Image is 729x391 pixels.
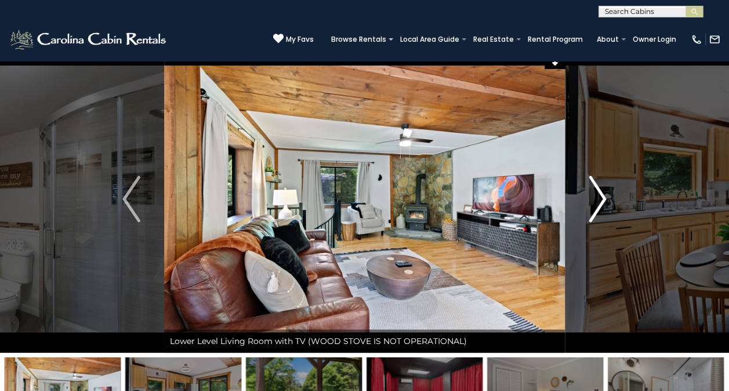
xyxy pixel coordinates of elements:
a: My Favs [273,33,314,45]
a: Browse Rentals [325,31,392,48]
button: Previous [99,45,164,353]
a: Local Area Guide [394,31,465,48]
a: Owner Login [627,31,682,48]
img: phone-regular-white.png [691,34,702,45]
img: arrow [122,176,140,222]
a: About [591,31,625,48]
img: White-1-2.png [9,28,169,51]
a: Real Estate [467,31,520,48]
div: Lower Level Living Room with TV (WOOD STOVE IS NOT OPERATIONAL) [164,330,565,353]
img: arrow [589,176,606,222]
span: My Favs [286,34,314,45]
img: mail-regular-white.png [709,34,720,45]
button: Next [565,45,630,353]
a: Rental Program [522,31,589,48]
